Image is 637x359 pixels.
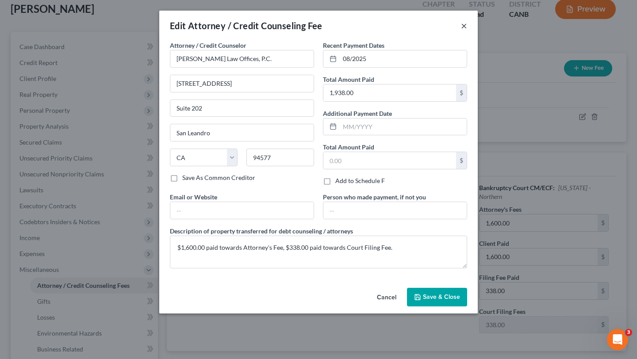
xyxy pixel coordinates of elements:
[170,124,314,141] input: Enter city...
[407,288,467,306] button: Save & Close
[461,20,467,31] button: ×
[170,100,314,117] input: Apt, Suite, etc...
[607,329,628,350] iframe: Intercom live chat
[323,202,467,219] input: --
[323,84,456,101] input: 0.00
[246,149,314,166] input: Enter zip...
[335,176,385,185] label: Add to Schedule F
[170,226,353,236] label: Description of property transferred for debt counseling / attorneys
[188,20,322,31] span: Attorney / Credit Counseling Fee
[423,293,460,301] span: Save & Close
[170,75,314,92] input: Enter address...
[323,152,456,169] input: 0.00
[340,118,467,135] input: MM/YYYY
[370,289,403,306] button: Cancel
[456,152,467,169] div: $
[170,20,186,31] span: Edit
[170,202,314,219] input: --
[456,84,467,101] div: $
[625,329,632,336] span: 3
[170,42,246,49] span: Attorney / Credit Counselor
[182,173,255,182] label: Save As Common Creditor
[170,192,217,202] label: Email or Website
[323,109,392,118] label: Additional Payment Date
[340,50,467,67] input: MM/YYYY
[323,75,374,84] label: Total Amount Paid
[323,41,384,50] label: Recent Payment Dates
[323,142,374,152] label: Total Amount Paid
[170,50,314,68] input: Search creditor by name...
[323,192,426,202] label: Person who made payment, if not you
